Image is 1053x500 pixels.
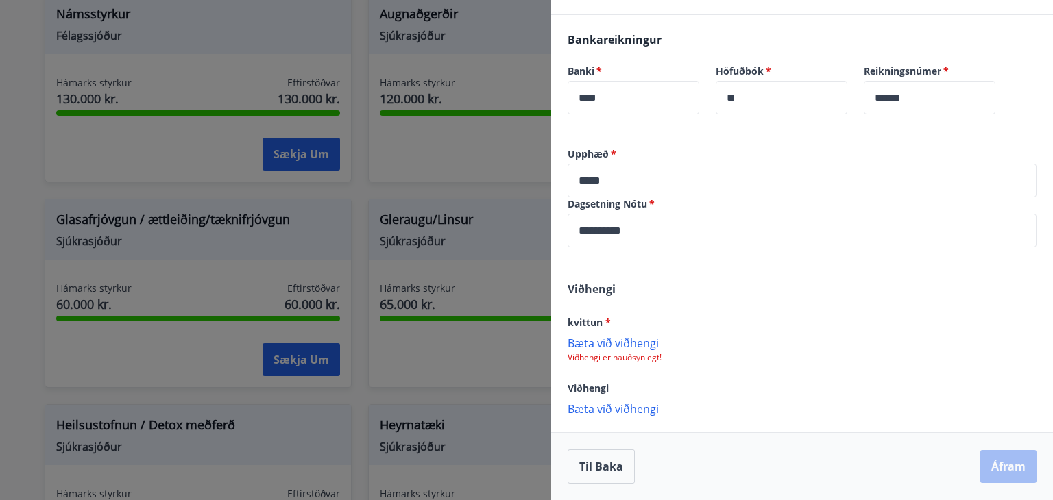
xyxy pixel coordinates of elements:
span: Viðhengi [568,282,616,297]
label: Reikningsnúmer [864,64,995,78]
label: Dagsetning Nótu [568,197,1037,211]
label: Upphæð [568,147,1037,161]
span: Bankareikningur [568,32,662,47]
button: Til baka [568,449,635,484]
label: Banki [568,64,699,78]
span: Viðhengi [568,382,609,395]
span: kvittun [568,316,611,329]
p: Bæta við viðhengi [568,401,1037,415]
div: Dagsetning Nótu [568,214,1037,247]
p: Viðhengi er nauðsynlegt! [568,352,1037,363]
label: Höfuðbók [716,64,847,78]
div: Upphæð [568,164,1037,197]
p: Bæta við viðhengi [568,336,1037,349]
